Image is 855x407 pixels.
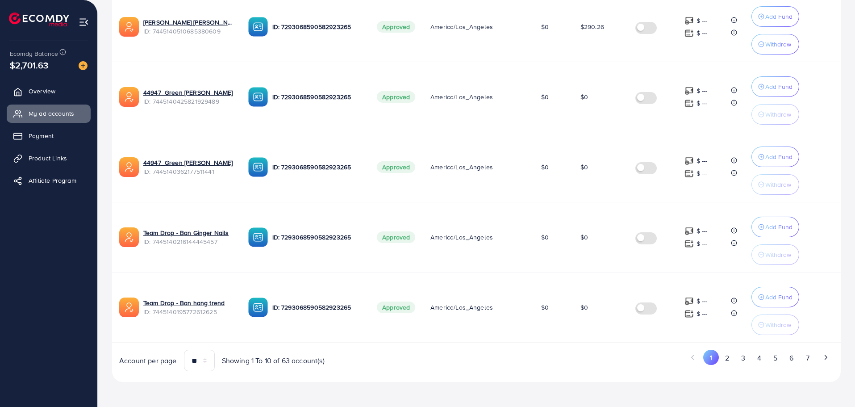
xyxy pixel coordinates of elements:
div: <span class='underline'>44947_Green E_TeamVL_Nguyễn Thị Xuân Vy</span></br>7445140362177511441 [143,158,234,176]
p: $ --- [697,226,708,236]
button: Go to page 1 [703,350,719,365]
p: $ --- [697,98,708,109]
img: ic-ba-acc.ded83a64.svg [248,298,268,317]
button: Add Fund [751,147,799,167]
span: ID: 7445140216144445457 [143,237,234,246]
p: Add Fund [765,81,792,92]
a: Product Links [7,149,91,167]
div: <span class='underline'>44947_Green E_TeamVL_Trần Thị Phương Linh</span></br>7445140425821929489 [143,88,234,106]
img: ic-ads-acc.e4c84228.svg [119,87,139,107]
a: 44947_Green [PERSON_NAME] [143,88,233,97]
button: Go to page 7 [800,350,815,366]
img: ic-ba-acc.ded83a64.svg [248,227,268,247]
p: $ --- [697,296,708,306]
p: Add Fund [765,292,792,302]
span: $0 [580,163,588,172]
img: ic-ads-acc.e4c84228.svg [119,298,139,317]
img: ic-ads-acc.e4c84228.svg [119,157,139,177]
p: $ --- [697,308,708,319]
span: Approved [377,161,415,173]
button: Add Fund [751,217,799,237]
button: Add Fund [751,6,799,27]
img: top-up amount [684,86,694,96]
span: Approved [377,91,415,103]
p: $ --- [697,15,708,26]
img: image [79,61,88,70]
p: ID: 7293068590582923265 [272,302,363,313]
div: <span class='underline'>Team Drop - Ban hang trend</span></br>7445140195772612625 [143,298,234,317]
p: Withdraw [765,249,791,260]
img: top-up amount [684,297,694,306]
span: $0 [541,233,549,242]
p: Withdraw [765,39,791,50]
span: $0 [580,233,588,242]
span: ID: 7445140195772612625 [143,307,234,316]
span: America/Los_Angeles [430,22,493,31]
button: Withdraw [751,34,799,55]
p: Withdraw [765,179,791,190]
p: $ --- [697,238,708,249]
img: top-up amount [684,29,694,38]
button: Withdraw [751,104,799,125]
img: top-up amount [684,16,694,25]
span: America/Los_Angeles [430,92,493,101]
img: logo [9,13,69,26]
p: Withdraw [765,319,791,330]
img: top-up amount [684,309,694,319]
span: $0 [580,92,588,101]
span: America/Los_Angeles [430,233,493,242]
p: $ --- [697,28,708,38]
img: top-up amount [684,99,694,108]
span: Overview [29,87,55,96]
img: top-up amount [684,239,694,248]
span: Approved [377,21,415,33]
span: Approved [377,302,415,313]
img: ic-ba-acc.ded83a64.svg [248,17,268,37]
button: Go to page 6 [784,350,800,366]
span: $290.26 [580,22,604,31]
span: Product Links [29,154,67,163]
span: Ecomdy Balance [10,49,58,58]
p: Add Fund [765,11,792,22]
p: ID: 7293068590582923265 [272,232,363,243]
button: Add Fund [751,287,799,307]
p: ID: 7293068590582923265 [272,21,363,32]
span: America/Los_Angeles [430,303,493,312]
button: Go to page 5 [767,350,784,366]
button: Add Fund [751,76,799,97]
img: ic-ads-acc.e4c84228.svg [119,227,139,247]
span: $0 [580,303,588,312]
span: Payment [29,131,54,140]
a: [PERSON_NAME] [PERSON_NAME][GEOGRAPHIC_DATA] [143,18,234,27]
span: $2,701.63 [10,59,48,71]
a: My ad accounts [7,105,91,122]
a: Affiliate Program [7,172,91,189]
span: Account per page [119,356,177,366]
span: Affiliate Program [29,176,76,185]
button: Go to next page [818,350,834,365]
p: $ --- [697,168,708,179]
div: <span class='underline'>Team Drop - Ban Ginger Nails</span></br>7445140216144445457 [143,228,234,247]
span: $0 [541,303,549,312]
a: Payment [7,127,91,145]
img: menu [79,17,89,27]
a: Team Drop - Ban hang trend [143,298,225,307]
span: $0 [541,163,549,172]
button: Withdraw [751,244,799,265]
p: Add Fund [765,222,792,232]
iframe: Chat [817,367,848,400]
img: ic-ba-acc.ded83a64.svg [248,157,268,177]
img: top-up amount [684,156,694,166]
p: ID: 7293068590582923265 [272,162,363,172]
img: ic-ba-acc.ded83a64.svg [248,87,268,107]
span: ID: 7445140510685380609 [143,27,234,36]
a: 44947_Green [PERSON_NAME] [143,158,233,167]
img: ic-ads-acc.e4c84228.svg [119,17,139,37]
img: top-up amount [684,227,694,236]
a: Overview [7,82,91,100]
p: ID: 7293068590582923265 [272,92,363,102]
span: ID: 7445140425821929489 [143,97,234,106]
span: $0 [541,92,549,101]
span: Approved [377,231,415,243]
